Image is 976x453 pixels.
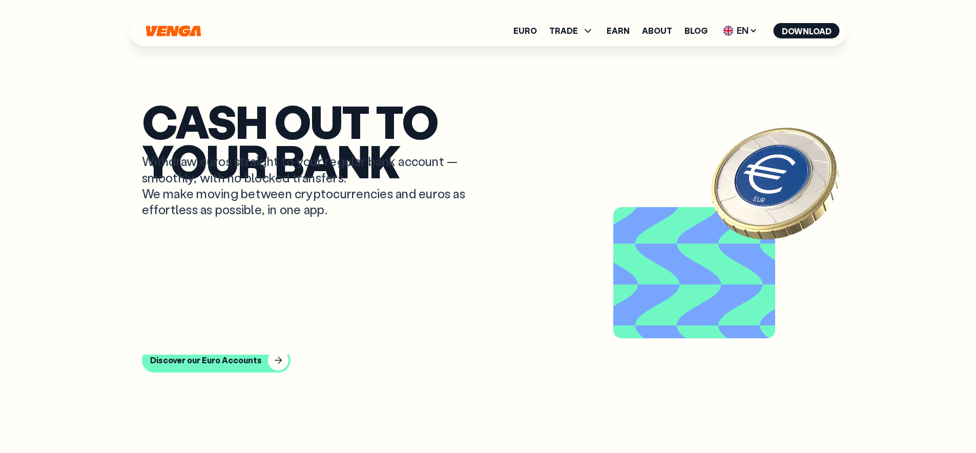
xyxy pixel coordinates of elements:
span: TRADE [549,25,594,37]
p: Withdraw euros straight to your regular bank account — smoothly, with no blocked transfers. We ma... [142,153,466,217]
p: Cash out to your bank [142,101,835,180]
a: About [642,27,672,35]
img: EURO coin [698,106,852,259]
a: Euro [513,27,537,35]
svg: Home [145,25,202,37]
button: Download [774,23,840,38]
img: flag-uk [723,26,734,36]
a: Blog [684,27,708,35]
span: TRADE [549,27,578,35]
span: EN [720,23,761,39]
a: Earn [607,27,630,35]
video: Video background [617,211,771,334]
button: Discover our Euro Accounts [142,348,290,373]
a: Discover our Euro Accounts [142,348,835,373]
div: Your Name [142,238,398,254]
div: Discover our Euro Accounts [150,355,262,365]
